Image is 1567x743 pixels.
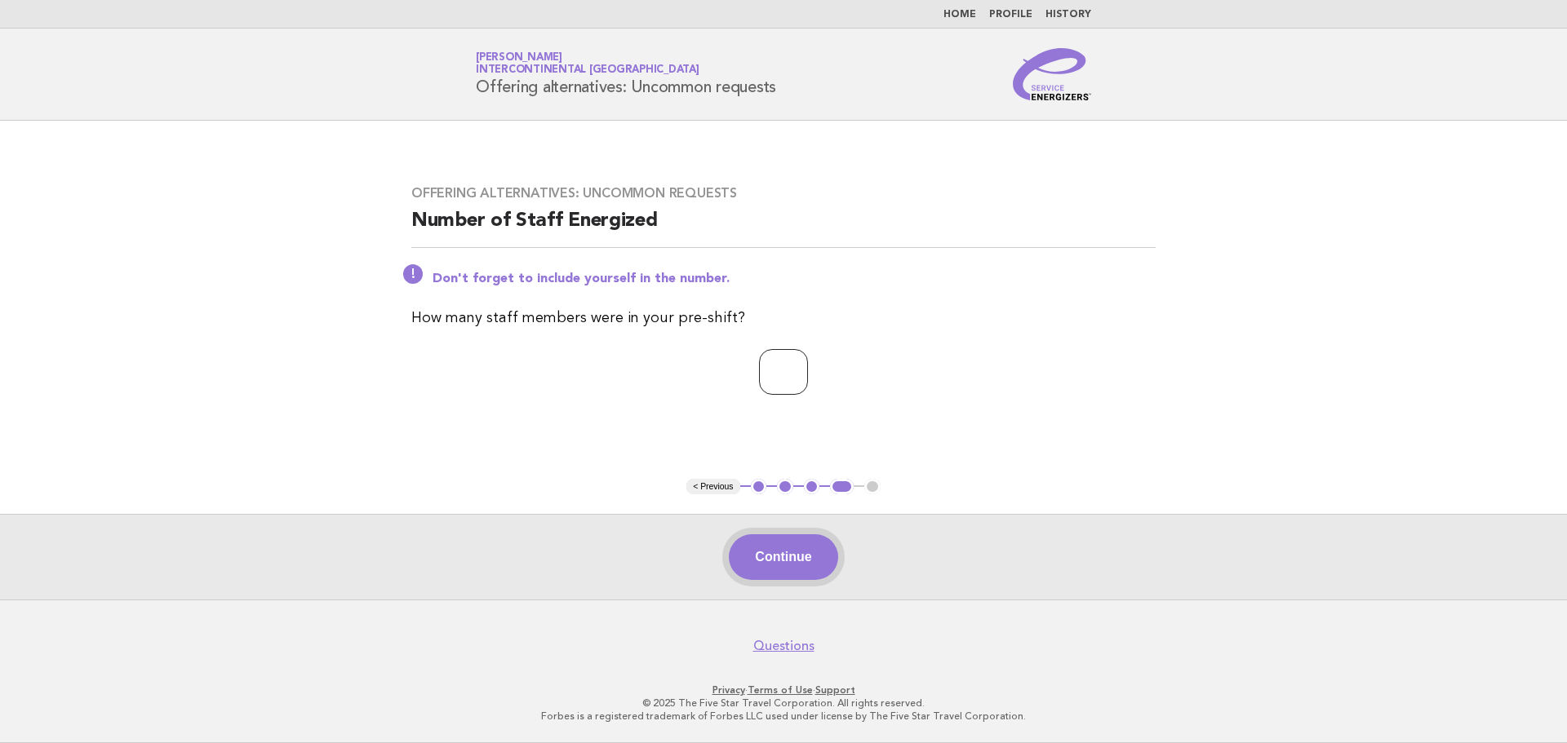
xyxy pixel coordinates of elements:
button: 3 [804,479,820,495]
a: Privacy [712,684,745,696]
p: · · [284,683,1283,697]
a: Home [943,10,976,20]
p: Don't forget to include yourself in the number. [433,271,1156,287]
span: InterContinental [GEOGRAPHIC_DATA] [476,65,699,76]
a: Support [815,684,855,696]
h1: Offering alternatives: Uncommon requests [476,53,776,95]
p: How many staff members were in your pre-shift? [411,307,1156,329]
a: Questions [753,638,815,654]
a: History [1045,10,1091,20]
img: Service Energizers [1013,48,1091,100]
button: < Previous [686,479,739,495]
p: Forbes is a registered trademark of Forbes LLC used under license by The Five Star Travel Corpora... [284,710,1283,723]
button: 1 [751,479,767,495]
button: 2 [777,479,793,495]
button: Continue [729,534,837,580]
h3: Offering alternatives: Uncommon requests [411,185,1156,201]
a: [PERSON_NAME]InterContinental [GEOGRAPHIC_DATA] [476,52,699,75]
button: 4 [830,479,854,495]
h2: Number of Staff Energized [411,208,1156,248]
a: Profile [989,10,1032,20]
a: Terms of Use [748,684,813,696]
p: © 2025 The Five Star Travel Corporation. All rights reserved. [284,697,1283,710]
